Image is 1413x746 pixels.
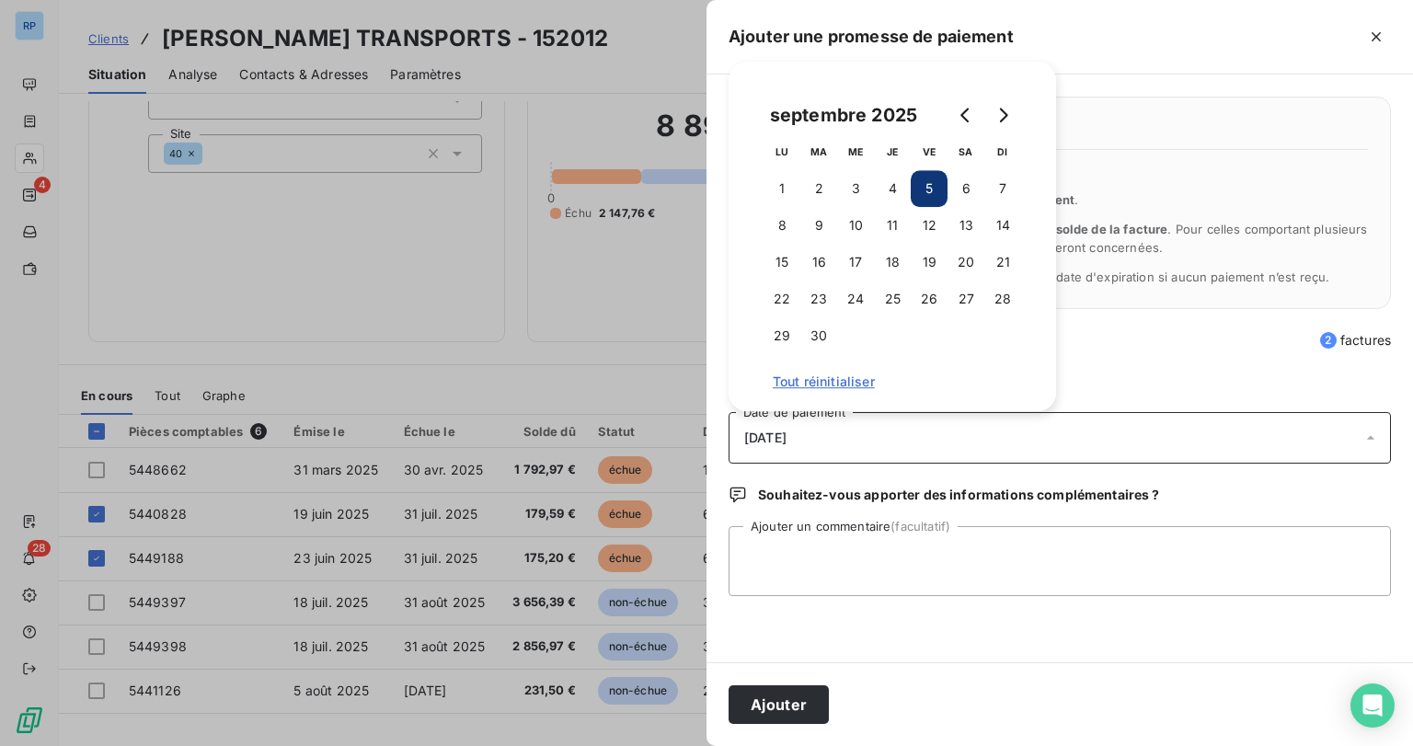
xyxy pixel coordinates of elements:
[729,685,829,724] button: Ajouter
[773,374,1012,389] span: Tout réinitialiser
[837,170,874,207] button: 3
[984,207,1021,244] button: 14
[948,133,984,170] th: samedi
[837,281,874,317] button: 24
[948,244,984,281] button: 20
[758,486,1159,504] span: Souhaitez-vous apporter des informations complémentaires ?
[764,317,800,354] button: 29
[948,97,984,133] button: Go to previous month
[764,244,800,281] button: 15
[874,244,911,281] button: 18
[800,244,837,281] button: 16
[837,207,874,244] button: 10
[1350,683,1395,728] div: Open Intercom Messenger
[764,133,800,170] th: lundi
[911,207,948,244] button: 12
[911,133,948,170] th: vendredi
[800,207,837,244] button: 9
[774,222,1368,255] span: La promesse de paiement couvre . Pour celles comportant plusieurs échéances, seules les échéances...
[874,281,911,317] button: 25
[874,207,911,244] button: 11
[970,222,1168,236] span: l’ensemble du solde de la facture
[764,170,800,207] button: 1
[911,244,948,281] button: 19
[764,281,800,317] button: 22
[764,100,924,130] div: septembre 2025
[948,281,984,317] button: 27
[874,133,911,170] th: jeudi
[764,207,800,244] button: 8
[874,170,911,207] button: 4
[984,170,1021,207] button: 7
[911,281,948,317] button: 26
[984,97,1021,133] button: Go to next month
[984,281,1021,317] button: 28
[800,133,837,170] th: mardi
[729,24,1014,50] h5: Ajouter une promesse de paiement
[984,133,1021,170] th: dimanche
[984,244,1021,281] button: 21
[1320,332,1337,349] span: 2
[837,133,874,170] th: mercredi
[744,430,787,445] span: [DATE]
[948,207,984,244] button: 13
[800,170,837,207] button: 2
[948,170,984,207] button: 6
[800,281,837,317] button: 23
[800,317,837,354] button: 30
[837,244,874,281] button: 17
[1320,331,1391,350] span: factures
[911,170,948,207] button: 5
